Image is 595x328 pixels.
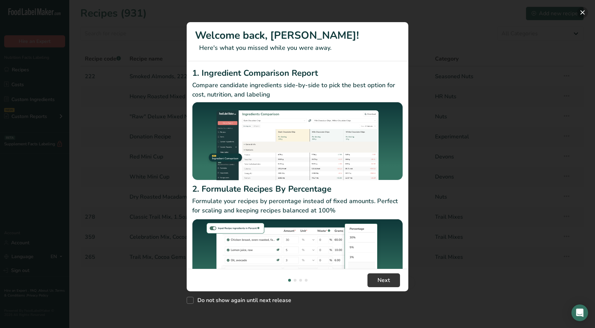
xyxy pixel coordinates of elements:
[378,276,390,284] span: Next
[192,197,403,215] p: Formulate your recipes by percentage instead of fixed amounts. Perfect for scaling and keeping re...
[571,304,588,321] div: Open Intercom Messenger
[195,43,400,53] p: Here's what you missed while you were away.
[367,273,400,287] button: Next
[195,28,400,43] h1: Welcome back, [PERSON_NAME]!
[192,67,403,79] h2: 1. Ingredient Comparison Report
[192,81,403,99] p: Compare candidate ingredients side-by-side to pick the best option for cost, nutrition, and labeling
[192,102,403,181] img: Ingredient Comparison Report
[194,297,291,304] span: Do not show again until next release
[192,218,403,301] img: Formulate Recipes By Percentage
[192,183,403,195] h2: 2. Formulate Recipes By Percentage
